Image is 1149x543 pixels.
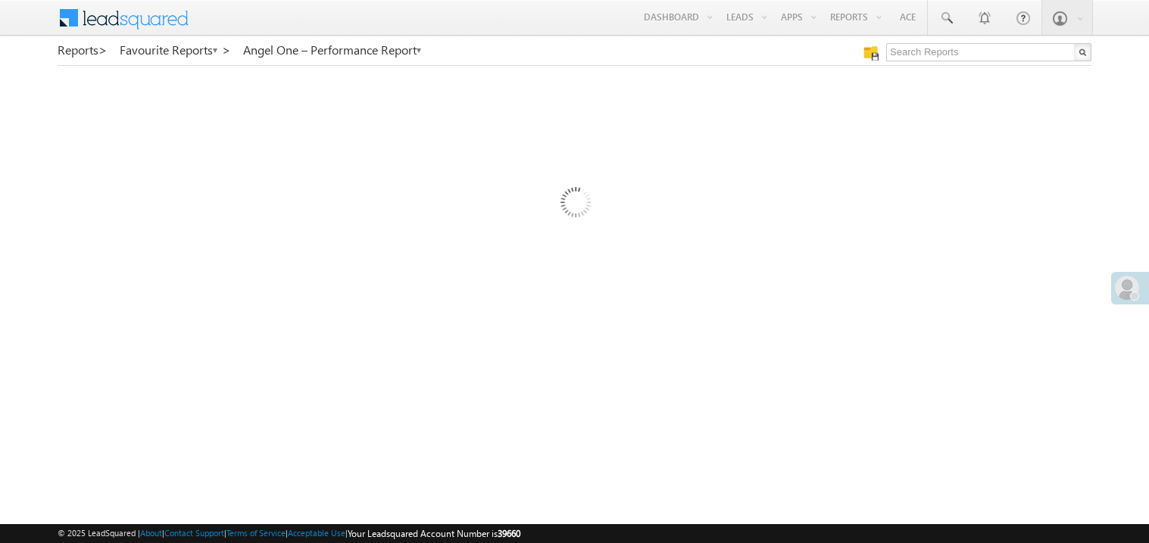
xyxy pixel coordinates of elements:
[243,43,423,57] a: Angel One – Performance Report
[226,528,286,538] a: Terms of Service
[140,528,162,538] a: About
[58,526,520,541] span: © 2025 LeadSquared | | | | |
[58,43,108,57] a: Reports>
[348,528,520,539] span: Your Leadsquared Account Number is
[288,528,345,538] a: Acceptable Use
[222,41,231,58] span: >
[496,126,653,283] img: Loading...
[164,528,224,538] a: Contact Support
[863,45,879,61] img: Manage all your saved reports!
[498,528,520,539] span: 39660
[120,43,231,57] a: Favourite Reports >
[886,43,1091,61] input: Search Reports
[98,41,108,58] span: >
